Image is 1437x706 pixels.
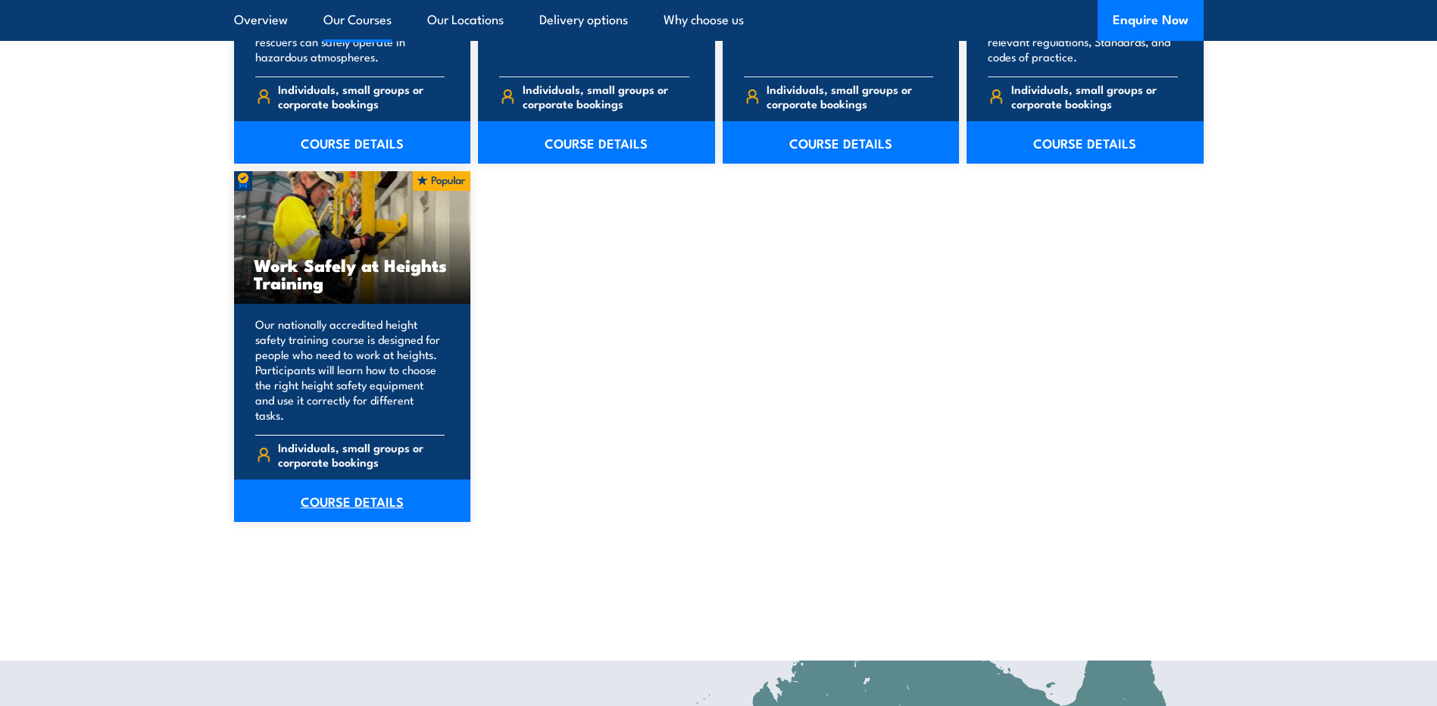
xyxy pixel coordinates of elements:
[255,317,445,423] p: Our nationally accredited height safety training course is designed for people who need to work a...
[278,440,445,469] span: Individuals, small groups or corporate bookings
[278,82,445,111] span: Individuals, small groups or corporate bookings
[254,256,451,291] h3: Work Safely at Heights Training
[967,121,1204,164] a: COURSE DETAILS
[478,121,715,164] a: COURSE DETAILS
[523,82,689,111] span: Individuals, small groups or corporate bookings
[234,480,471,522] a: COURSE DETAILS
[1011,82,1178,111] span: Individuals, small groups or corporate bookings
[767,82,933,111] span: Individuals, small groups or corporate bookings
[234,121,471,164] a: COURSE DETAILS
[723,121,960,164] a: COURSE DETAILS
